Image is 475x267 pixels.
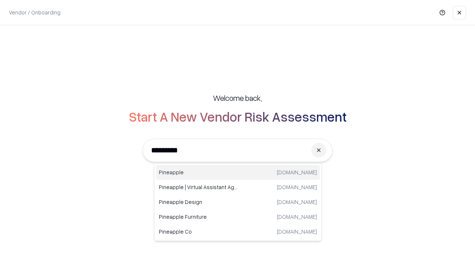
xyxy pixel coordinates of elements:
div: Suggestions [154,163,322,241]
p: [DOMAIN_NAME] [277,168,317,176]
p: [DOMAIN_NAME] [277,198,317,206]
p: Pineapple [159,168,238,176]
h2: Start A New Vendor Risk Assessment [129,109,347,124]
p: Vendor / Onboarding [9,9,60,16]
p: Pineapple Design [159,198,238,206]
p: Pineapple Co [159,228,238,235]
p: Pineapple | Virtual Assistant Agency [159,183,238,191]
p: [DOMAIN_NAME] [277,228,317,235]
p: [DOMAIN_NAME] [277,213,317,221]
p: [DOMAIN_NAME] [277,183,317,191]
p: Pineapple Furniture [159,213,238,221]
h5: Welcome back, [213,93,262,103]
